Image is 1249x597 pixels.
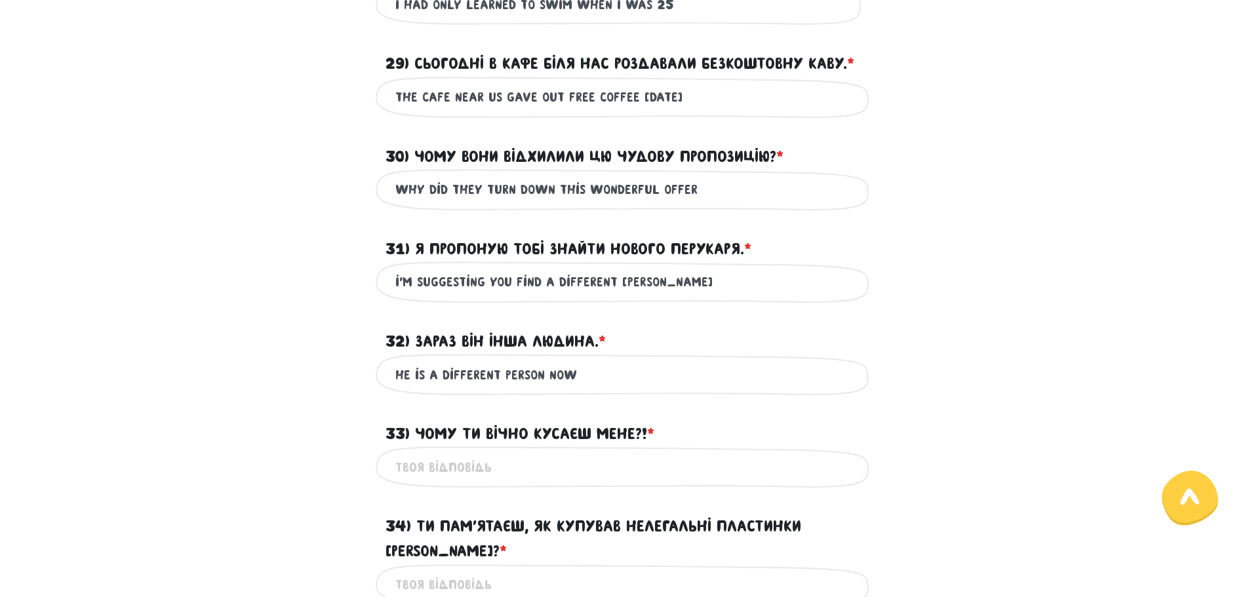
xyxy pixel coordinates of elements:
[395,267,854,297] input: Твоя відповідь
[386,51,854,76] label: 29) Сьогодні в кафе біля нас роздавали безкоштовну каву.
[386,144,783,169] label: 30) Чому вони відхилили цю чудову пропозицію?
[395,175,854,204] input: Твоя відповідь
[395,360,854,389] input: Твоя відповідь
[386,329,606,354] label: 32) Зараз він інша людина.
[386,514,864,564] label: 34) Ти пам’ятаєш, як купував нелегальні пластинки [PERSON_NAME]?
[395,83,854,112] input: Твоя відповідь
[386,237,751,261] label: 31) Я пропоную тобі знайти нового перукаря.
[395,452,854,482] input: Твоя відповідь
[386,421,654,446] label: 33) Чому ти вічно кусаєш мене?!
